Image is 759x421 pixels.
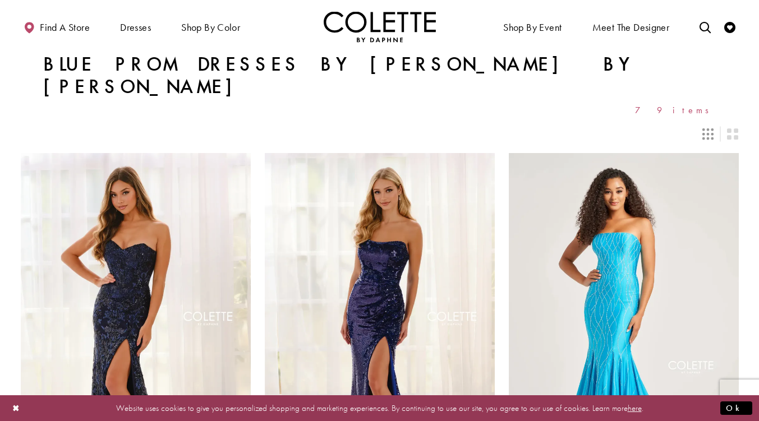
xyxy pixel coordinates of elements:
[43,53,716,98] h1: Blue Prom Dresses by [PERSON_NAME] by [PERSON_NAME]
[21,11,93,42] a: Find a store
[702,128,714,140] span: Switch layout to 3 columns
[178,11,243,42] span: Shop by color
[181,22,240,33] span: Shop by color
[720,401,752,415] button: Submit Dialog
[324,11,436,42] a: Visit Home Page
[635,105,716,115] span: 79 items
[503,22,562,33] span: Shop By Event
[721,11,738,42] a: Check Wishlist
[592,22,670,33] span: Meet the designer
[500,11,564,42] span: Shop By Event
[117,11,154,42] span: Dresses
[628,402,642,413] a: here
[40,22,90,33] span: Find a store
[81,400,678,415] p: Website uses cookies to give you personalized shopping and marketing experiences. By continuing t...
[727,128,738,140] span: Switch layout to 2 columns
[14,122,746,146] div: Layout Controls
[590,11,673,42] a: Meet the designer
[324,11,436,42] img: Colette by Daphne
[7,398,26,418] button: Close Dialog
[697,11,714,42] a: Toggle search
[120,22,151,33] span: Dresses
